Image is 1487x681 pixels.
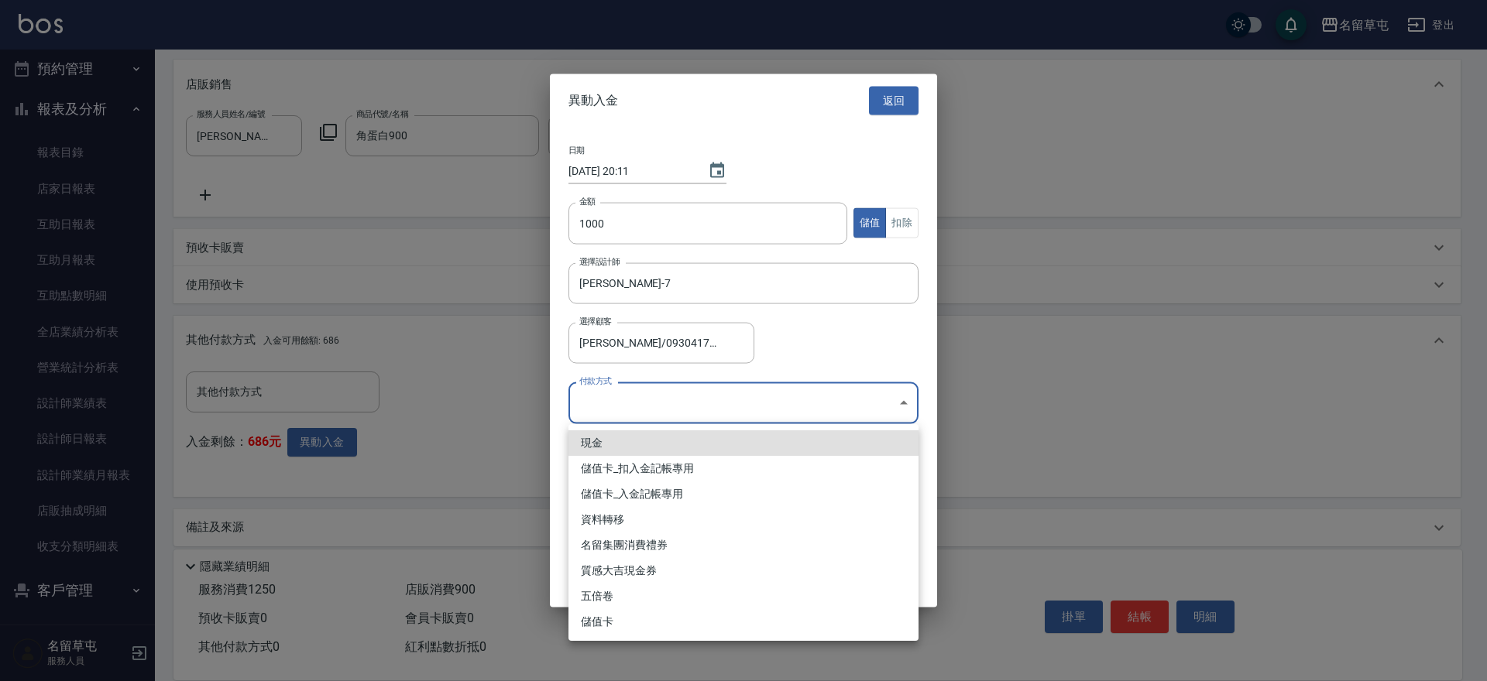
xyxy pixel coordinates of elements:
[568,456,919,481] li: 儲值卡_扣入金記帳專用
[568,558,919,583] li: 質感大吉現金券
[568,430,919,456] li: 現金
[568,583,919,609] li: 五倍卷
[568,532,919,558] li: 名留集團消費禮券
[568,481,919,507] li: 儲值卡_入金記帳專用
[568,507,919,532] li: 資料轉移
[568,609,919,635] li: 儲值卡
